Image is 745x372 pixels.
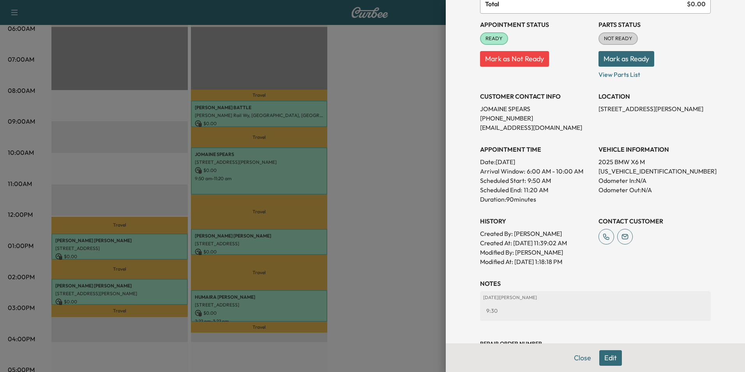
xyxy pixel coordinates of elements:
[599,350,622,366] button: Edit
[598,176,711,185] p: Odometer In: N/A
[598,157,711,167] p: 2025 BMW X6 M
[598,67,711,79] p: View Parts List
[480,104,592,113] p: JOMAINE SPEARS
[569,350,596,366] button: Close
[481,35,507,43] span: READY
[480,123,592,132] p: [EMAIL_ADDRESS][DOMAIN_NAME]
[598,185,711,195] p: Odometer Out: N/A
[480,340,711,347] h3: Repair Order number
[480,216,592,226] h3: History
[598,92,711,101] h3: LOCATION
[483,294,708,301] p: [DATE] | [PERSON_NAME]
[480,229,592,238] p: Created By : [PERSON_NAME]
[480,248,592,257] p: Modified By : [PERSON_NAME]
[480,51,549,67] button: Mark as Not Ready
[480,185,522,195] p: Scheduled End:
[483,304,708,318] div: 9:30
[598,145,711,154] h3: VEHICLE INFORMATION
[527,167,583,176] span: 6:00 AM - 10:00 AM
[480,238,592,248] p: Created At : [DATE] 11:39:02 AM
[480,113,592,123] p: [PHONE_NUMBER]
[599,35,637,43] span: NOT READY
[598,104,711,113] p: [STREET_ADDRESS][PERSON_NAME]
[480,257,592,266] p: Modified At : [DATE] 1:18:18 PM
[528,176,551,185] p: 9:50 AM
[598,51,654,67] button: Mark as Ready
[480,279,711,288] h3: NOTES
[480,157,592,167] p: Date: [DATE]
[480,195,592,204] p: Duration: 90 minutes
[598,216,711,226] h3: CONTACT CUSTOMER
[480,20,592,29] h3: Appointment Status
[480,176,526,185] p: Scheduled Start:
[598,20,711,29] h3: Parts Status
[480,145,592,154] h3: APPOINTMENT TIME
[480,92,592,101] h3: CUSTOMER CONTACT INFO
[524,185,548,195] p: 11:20 AM
[480,167,592,176] p: Arrival Window:
[598,167,711,176] p: [US_VEHICLE_IDENTIFICATION_NUMBER]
